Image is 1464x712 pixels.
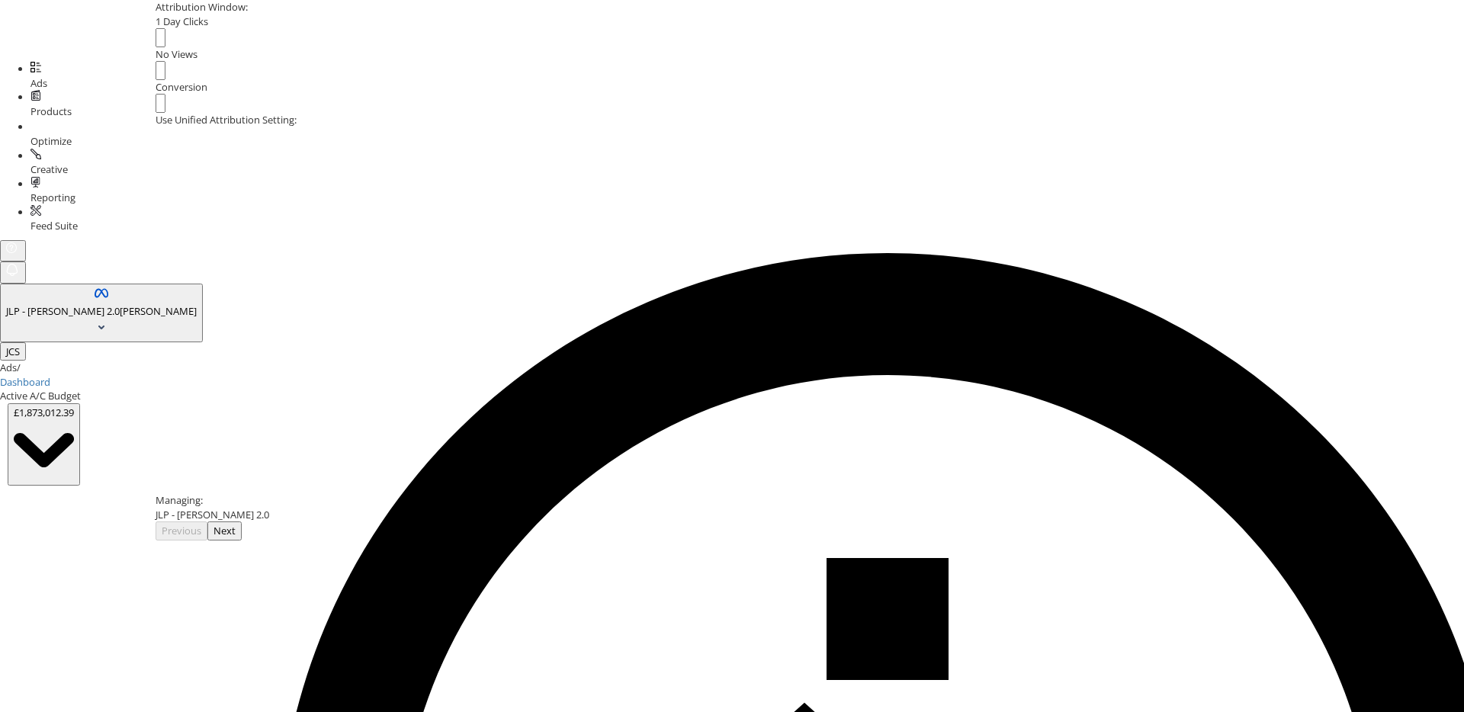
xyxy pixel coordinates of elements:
[30,191,75,204] span: Reporting
[6,345,20,358] span: JCS
[30,104,72,118] span: Products
[8,403,80,486] button: £1,873,012.39
[30,134,72,148] span: Optimize
[30,162,68,176] span: Creative
[17,361,21,374] span: /
[156,47,197,61] span: No Views
[30,219,78,233] span: Feed Suite
[120,304,197,318] span: [PERSON_NAME]
[30,76,47,90] span: Ads
[156,80,207,94] span: Conversion
[156,14,208,28] span: 1 Day Clicks
[6,304,120,318] span: JLP - [PERSON_NAME] 2.0
[156,113,297,127] label: Use Unified Attribution Setting:
[14,406,74,420] div: £1,873,012.39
